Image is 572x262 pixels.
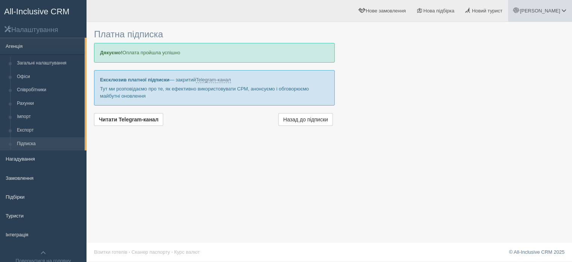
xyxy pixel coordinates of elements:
span: Нова підбірка [423,8,455,14]
p: Оплата пройшла успішно [94,43,335,62]
a: Курс валют [174,249,200,255]
p: — закритий [100,76,329,83]
b: Ексклюзив платної підписки [100,77,169,83]
a: Імпорт [14,110,85,124]
a: Загальні налаштування [14,57,85,70]
a: Сканер паспорту [132,249,170,255]
a: Офіси [14,70,85,84]
a: Читати Telegram-канал [94,113,163,126]
a: All-Inclusive CRM [0,0,86,21]
a: Співробітники [14,83,85,97]
a: Експорт [14,124,85,137]
h3: Платна підписка [94,29,335,39]
span: Нове замовлення [366,8,406,14]
a: Рахунки [14,97,85,110]
span: · [129,249,130,255]
span: Новий турист [472,8,502,14]
a: Візитки готелів [94,249,127,255]
a: Telegram-канал [196,77,231,83]
span: All-Inclusive CRM [4,7,70,16]
a: Підписка [14,137,85,151]
span: [PERSON_NAME] [520,8,560,14]
p: Тут ми розповідаємо про те, як ефективно використовувати СРМ, анонсуємо і обговорюємо майбутні он... [100,85,329,100]
a: © All-Inclusive CRM 2025 [509,249,564,255]
b: Дякуємо! [100,50,122,55]
a: Назад до підписки [278,113,333,126]
span: · [171,249,173,255]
